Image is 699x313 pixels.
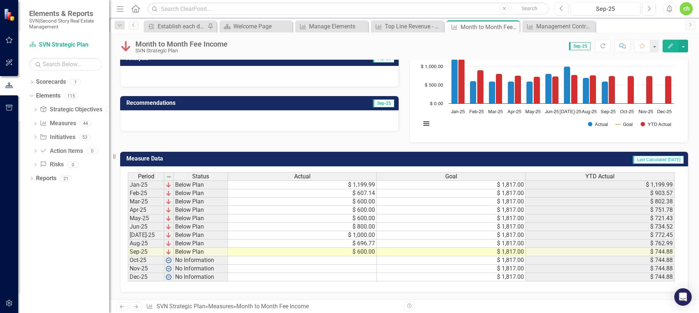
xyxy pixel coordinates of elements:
button: Sep-25 [570,2,640,15]
path: Jun-25, 734.52166666. YTD Actual. [552,76,559,104]
a: Scorecards [36,78,66,86]
img: Below Plan [120,40,132,52]
path: Oct-25, 744.87777777. YTD Actual. [628,76,634,104]
text: [DATE]-25 [560,110,581,114]
td: $ 600.00 [228,248,377,256]
td: $ 802.38 [526,198,675,206]
img: KIVvID6XQLnem7Jwd5RGsJlsyZvnEO8ojW1w+8UqMjn4yonOQRrQskXCXGmASKTRYCiTqJOcojskkyr07L4Z+PfWUOM8Y5yiO... [166,224,171,230]
td: $ 800.00 [228,223,377,231]
td: $ 744.88 [526,265,675,273]
button: Show Goal [616,122,633,127]
td: Dec-25 [128,273,164,281]
button: ch [680,2,693,15]
button: Search [511,4,548,14]
text: Sep-25 [601,110,616,114]
small: SVN|Second Story Real Estate Management [29,18,102,30]
td: $ 1,817.00 [377,189,526,198]
div: Chart. Highcharts interactive chart. [417,26,680,135]
div: Open Intercom Messenger [674,288,692,306]
div: Establish each department's portion of every Corporate wide GL [158,22,206,31]
g: Actual, series 1 of 3. Bar series with 12 bars. [451,29,665,104]
path: May-25, 721.426. YTD Actual. [534,77,540,104]
td: $ 762.99 [526,239,675,248]
img: ClearPoint Strategy [3,8,17,21]
path: Sep-25, 600. Actual. [602,82,608,104]
text: $ 1,000.00 [421,64,443,69]
path: Jul-25, 772.44714285. YTD Actual. [571,75,578,104]
img: wPkqUstsMhMTgAAAABJRU5ErkJggg== [166,266,171,272]
a: Establish each department's portion of every Corporate wide GL [146,22,206,31]
td: Below Plan [174,206,228,214]
text: Aug-25 [582,110,597,114]
div: 115 [64,93,78,99]
div: 18 [106,107,118,113]
td: $ 1,817.00 [377,181,526,189]
span: YTD Actual [585,173,615,180]
span: Sep-25 [373,99,394,107]
text: May-25 [525,110,541,114]
td: $ 600.00 [228,198,377,206]
td: No Information [174,256,228,265]
div: 1 [70,79,81,85]
h3: Measure Data [126,155,358,162]
td: Jun-25 [128,223,164,231]
path: Dec-25, 744.87777777. YTD Actual. [665,76,672,104]
td: $ 600.00 [228,214,377,223]
a: Manage Elements [297,22,366,31]
div: Sep-25 [573,5,638,13]
path: Apr-25, 751.7825. YTD Actual. [515,76,521,104]
img: 8DAGhfEEPCf229AAAAAElFTkSuQmCC [166,174,172,180]
text: Apr-25 [508,110,521,114]
td: $ 1,000.00 [228,231,377,239]
td: [DATE]-25 [128,231,164,239]
path: Jan-25, 1,199.99. Actual. [451,59,458,104]
td: $ 1,817.00 [377,248,526,256]
h3: Recommendations [126,100,311,106]
img: KIVvID6XQLnem7Jwd5RGsJlsyZvnEO8ojW1w+8UqMjn4yonOQRrQskXCXGmASKTRYCiTqJOcojskkyr07L4Z+PfWUOM8Y5yiO... [166,232,171,238]
td: Below Plan [174,248,228,256]
td: Below Plan [174,181,228,189]
img: KIVvID6XQLnem7Jwd5RGsJlsyZvnEO8ojW1w+8UqMjn4yonOQRrQskXCXGmASKTRYCiTqJOcojskkyr07L4Z+PfWUOM8Y5yiO... [166,199,171,205]
td: Feb-25 [128,189,164,198]
path: Apr-25, 600. Actual. [508,82,514,104]
a: Strategic Objectives [40,106,102,114]
td: $ 1,817.00 [377,265,526,273]
button: View chart menu, Chart [421,119,431,129]
text: Oct-25 [620,110,634,114]
td: Below Plan [174,189,228,198]
path: Aug-25, 696.77. Actual. [583,78,589,104]
a: SVN Strategic Plan [157,303,205,310]
td: $ 744.88 [526,248,675,256]
a: Risks [40,161,63,169]
path: Nov-25, 744.87777777. YTD Actual. [646,76,653,104]
span: Goal [445,173,457,180]
td: Aug-25 [128,239,164,248]
td: Below Plan [174,223,228,231]
h3: Analysis [126,55,261,62]
path: Feb-25, 903.565. YTD Actual. [477,70,484,104]
td: Nov-25 [128,265,164,273]
button: Show Actual [588,122,608,127]
td: $ 744.88 [526,273,675,281]
path: May-25, 600. Actual. [526,82,533,104]
input: Search ClearPoint... [147,3,549,15]
td: Apr-25 [128,206,164,214]
div: 53 [79,134,91,140]
td: Sep-25 [128,248,164,256]
td: $ 751.78 [526,206,675,214]
a: Measures [208,303,233,310]
a: Initiatives [40,133,75,142]
td: $ 1,817.00 [377,198,526,206]
div: » » [146,302,399,311]
td: $ 1,817.00 [377,256,526,265]
td: $ 1,199.99 [228,181,377,189]
path: Mar-25, 600. Actual. [489,82,495,104]
a: Measures [40,119,76,128]
img: wPkqUstsMhMTgAAAABJRU5ErkJggg== [166,274,171,280]
text: Jan-25 [451,110,465,114]
td: $ 734.52 [526,223,675,231]
td: $ 1,817.00 [377,214,526,223]
td: $ 696.77 [228,239,377,248]
div: Month to Month Fee Income [461,23,518,32]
